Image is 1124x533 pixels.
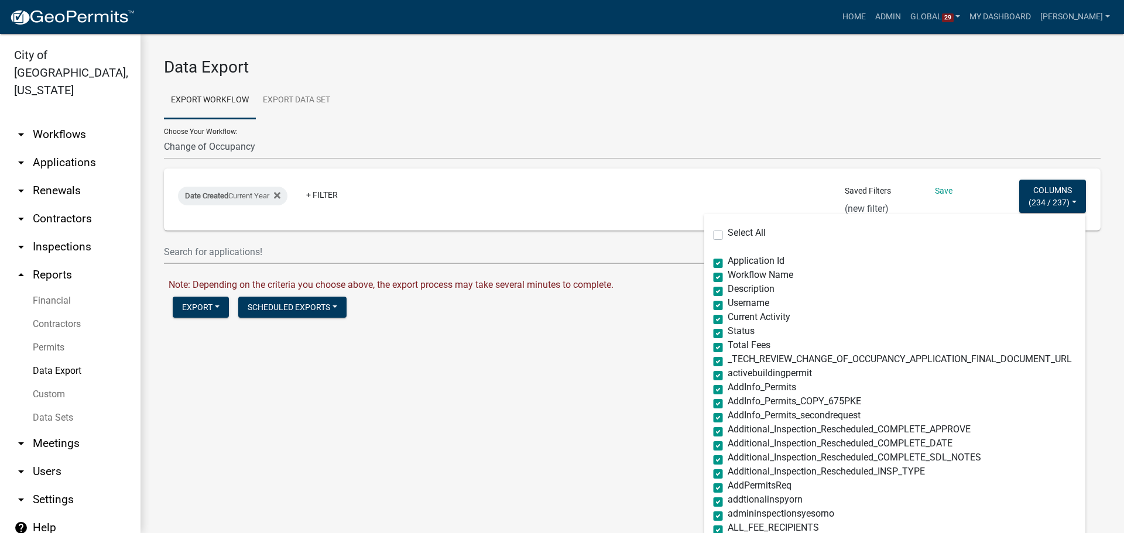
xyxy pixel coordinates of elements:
i: arrow_drop_down [14,128,28,142]
span: _TECH_REVIEW_CHANGE_OF_OCCUPANCY_APPLICATION_FINAL_DOCUMENT_URL [728,353,1072,364]
span: AddPermitsReq [728,480,791,491]
span: ALL_FEE_RECIPIENTS [728,522,819,533]
a: Home [838,6,871,28]
button: Columns(234 / 237) [1019,180,1086,213]
span: AddInfo_Permits [728,381,796,393]
span: Current Activity [728,311,790,322]
i: arrow_drop_down [14,212,28,226]
span: AddInfo_Permits_COPY_675PKE [728,396,861,407]
i: arrow_drop_down [14,493,28,507]
span: 29 [942,13,954,23]
span: AddInfo_Permits_secondrequest [728,410,861,421]
input: Search for applications! [164,240,941,264]
i: arrow_drop_down [14,184,28,198]
a: Save [935,186,952,195]
a: [PERSON_NAME] [1036,6,1115,28]
span: Total Fees [728,339,770,350]
a: Export Workflow [164,82,256,119]
span: Workflow Name [728,269,793,280]
i: arrow_drop_down [14,156,28,170]
span: Saved Filters [845,185,891,197]
span: Additional_Inspection_Rescheduled_INSP_TYPE [728,466,925,477]
span: Note: Depending on the criteria you choose above, the export process may take several minutes to ... [169,279,614,290]
span: 234 / 237 [1032,197,1067,207]
button: Scheduled Exports [238,297,347,318]
button: Export [173,297,229,318]
span: Additional_Inspection_Rescheduled_COMPLETE_SDL_NOTES [728,452,981,463]
i: arrow_drop_down [14,465,28,479]
span: Additional_Inspection_Rescheduled_COMPLETE_APPROVE [728,424,971,435]
a: + Filter [297,184,347,205]
span: Username [728,297,769,308]
i: arrow_drop_down [14,436,28,451]
div: Current Year [178,187,287,205]
label: Select All [728,228,766,238]
span: admininspectionsyesorno [728,508,834,519]
span: Application Id [728,255,784,266]
span: Date Created [185,191,228,200]
i: arrow_drop_down [14,240,28,254]
a: Admin [871,6,906,28]
i: arrow_drop_up [14,268,28,282]
span: addtionalinspyorn [728,494,803,505]
span: activebuildingpermit [728,367,812,379]
a: Global29 [906,6,965,28]
span: Status [728,325,755,336]
a: My Dashboard [965,6,1036,28]
span: Additional_Inspection_Rescheduled_COMPLETE_DATE [728,438,952,449]
span: Description [728,283,775,294]
a: Export Data Set [256,82,337,119]
h3: Data Export [164,57,1101,77]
